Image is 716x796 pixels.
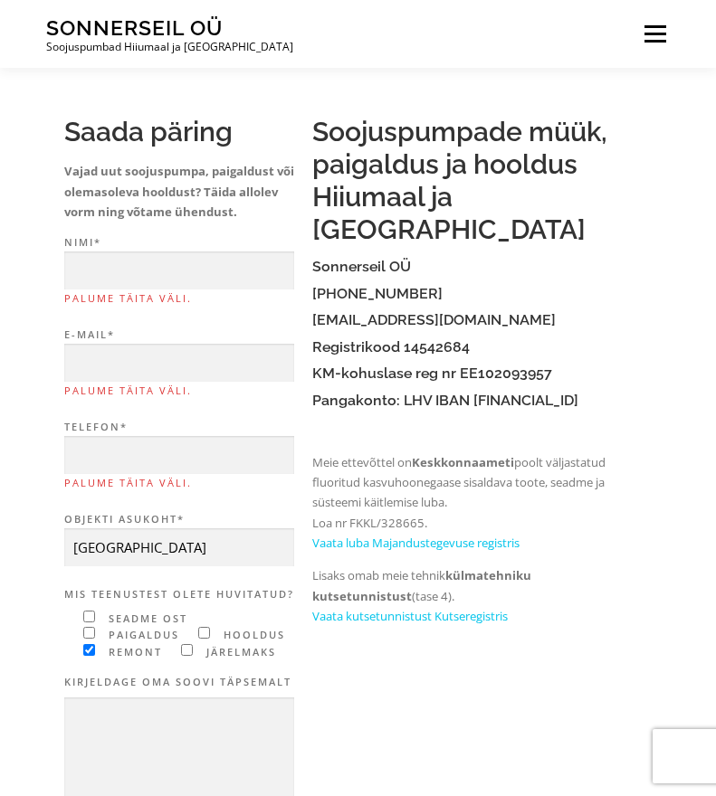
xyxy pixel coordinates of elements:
[64,528,295,567] input: Objekti asukoht*
[64,290,295,308] span: Palume täita väli.
[312,608,508,624] a: Vaata kutsetunnistust Kutseregistris
[312,339,652,355] h4: Registrikood 14542684
[46,41,293,53] p: Soojuspumbad Hiiumaal ja [GEOGRAPHIC_DATA]
[64,251,295,290] input: Nimi*
[312,365,652,382] h4: KM-kohuslase reg nr EE102093957
[64,586,295,603] label: Mis teenustest olete huvitatud?
[104,645,162,659] span: remont
[64,419,295,491] label: Telefon*
[46,15,223,40] a: Sonnerseil OÜ
[64,383,295,400] span: Palume täita väli.
[64,674,295,691] label: Kirjeldage oma soovi täpsemalt
[312,565,652,626] p: Lisaks omab meie tehnik (tase 4).
[312,116,652,246] h2: Soojuspumpade müük, paigaldus ja hooldus Hiiumaal ja [GEOGRAPHIC_DATA]
[202,645,276,659] span: järelmaks
[64,344,295,383] input: E-mail*
[312,259,652,275] h4: Sonnerseil OÜ
[312,311,556,328] a: [EMAIL_ADDRESS][DOMAIN_NAME]
[312,535,520,551] a: Vaata luba Majandustegevuse registris
[219,628,285,641] span: hooldus
[312,286,652,302] h4: [PHONE_NUMBER]
[312,452,652,554] p: Meie ettevõttel on poolt väljastatud fluoritud kasvuhoonegaase sisaldava toote, seadme ja süsteem...
[64,475,295,492] span: Palume täita väli.
[312,567,531,603] strong: külmatehniku kutsetunnistust
[64,327,295,399] label: E-mail*
[64,234,295,307] label: Nimi*
[64,163,294,220] strong: Vajad uut soojuspumpa, paigaldust või olemasoleva hooldust? Täida allolev vorm ning võtame ühendust.
[64,511,295,567] label: Objekti asukoht*
[104,628,179,641] span: paigaldus
[64,116,295,148] h2: Saada päring
[104,611,187,625] span: seadme ost
[312,393,652,409] h4: Pangakonto: LHV IBAN [FINANCIAL_ID]
[64,436,295,475] input: Telefon*
[412,454,514,470] strong: Keskkonnaameti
